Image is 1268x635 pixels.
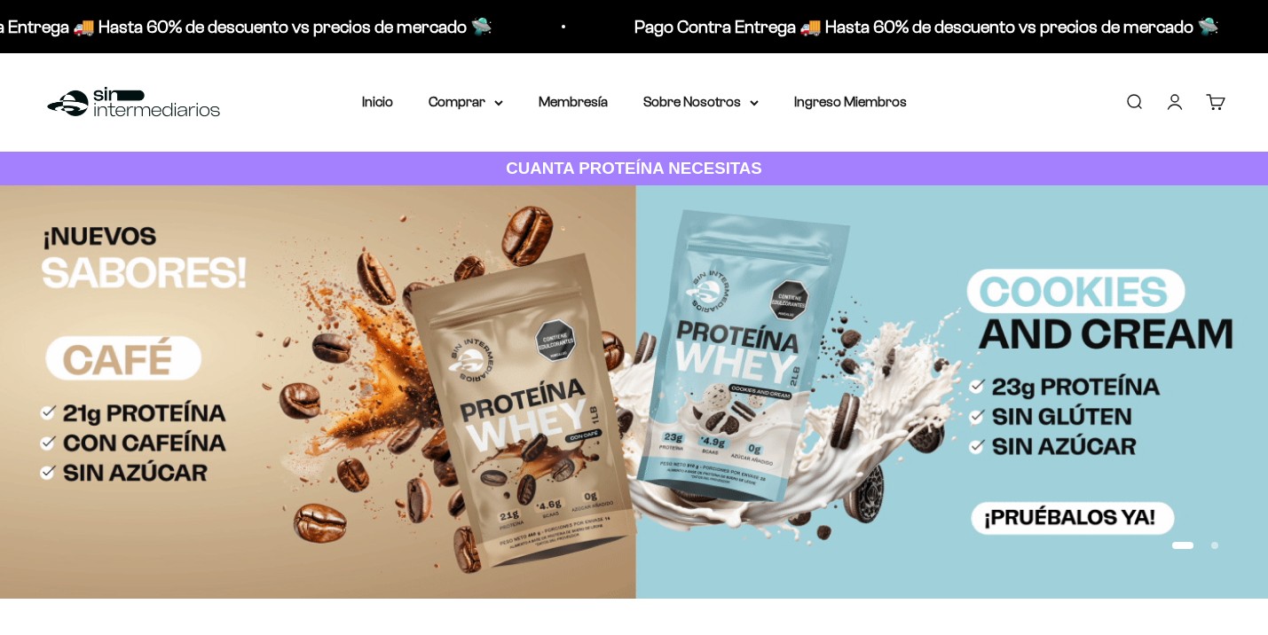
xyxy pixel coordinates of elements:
a: Inicio [362,94,393,109]
p: Pago Contra Entrega 🚚 Hasta 60% de descuento vs precios de mercado 🛸 [623,12,1208,41]
strong: CUANTA PROTEÍNA NECESITAS [506,159,762,177]
summary: Sobre Nosotros [643,90,759,114]
a: Membresía [539,94,608,109]
summary: Comprar [429,90,503,114]
a: Ingreso Miembros [794,94,907,109]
